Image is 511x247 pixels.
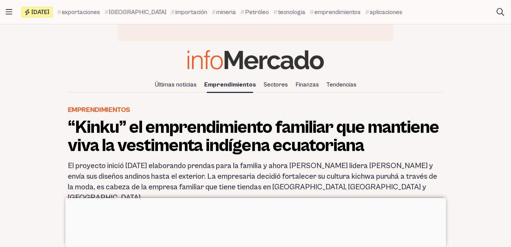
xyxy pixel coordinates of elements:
[216,8,236,17] span: mineria
[370,8,402,17] span: aplicaciones
[292,78,322,91] a: Finanzas
[68,161,444,203] h2: El proyecto inició [DATE] elaborando prendas para la familia y ahora [PERSON_NAME] lidera [PERSON...
[245,8,269,17] span: Petróleo
[105,8,166,17] a: [GEOGRAPHIC_DATA]
[278,8,305,17] span: tecnologia
[212,8,236,17] a: mineria
[188,50,324,69] img: Infomercado Ecuador logo
[65,198,446,245] iframe: Advertisement
[62,8,100,17] span: exportaciones
[310,8,361,17] a: emprendimientos
[171,8,207,17] a: importación
[323,78,359,91] a: Tendencias
[68,105,131,115] a: Emprendimientos
[31,9,49,15] span: [DATE]
[261,78,291,91] a: Sectores
[152,78,200,91] a: Últimas noticias
[365,8,402,17] a: aplicaciones
[314,8,361,17] span: emprendimientos
[201,78,259,91] a: Emprendimientos
[241,8,269,17] a: Petróleo
[57,8,100,17] a: exportaciones
[273,8,305,17] a: tecnologia
[68,118,444,155] h1: “Kinku” el emprendimiento familiar que mantiene viva la vestimenta indígena ecuatoriana
[175,8,207,17] span: importación
[109,8,166,17] span: [GEOGRAPHIC_DATA]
